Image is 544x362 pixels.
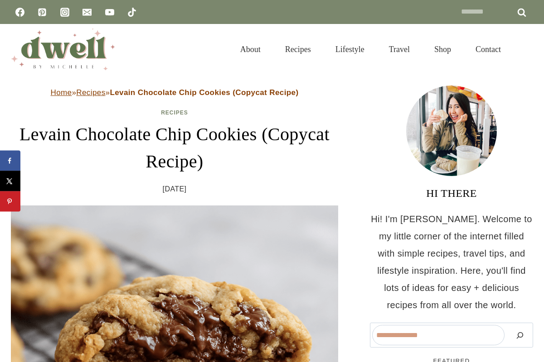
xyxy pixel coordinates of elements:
[11,29,115,70] img: DWELL by michelle
[370,210,533,314] p: Hi! I'm [PERSON_NAME]. Welcome to my little corner of the internet filled with simple recipes, tr...
[377,33,422,65] a: Travel
[51,88,299,97] span: » »
[323,33,377,65] a: Lifestyle
[273,33,323,65] a: Recipes
[163,182,187,196] time: [DATE]
[161,110,188,116] a: Recipes
[78,3,96,21] a: Email
[110,88,298,97] strong: Levain Chocolate Chip Cookies (Copycat Recipe)
[56,3,74,21] a: Instagram
[76,88,105,97] a: Recipes
[101,3,119,21] a: YouTube
[228,33,273,65] a: About
[509,325,531,345] button: Search
[51,88,72,97] a: Home
[11,121,338,175] h1: Levain Chocolate Chip Cookies (Copycat Recipe)
[370,185,533,201] h3: HI THERE
[422,33,463,65] a: Shop
[123,3,141,21] a: TikTok
[463,33,513,65] a: Contact
[518,42,533,57] button: View Search Form
[33,3,51,21] a: Pinterest
[11,3,29,21] a: Facebook
[228,33,513,65] nav: Primary Navigation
